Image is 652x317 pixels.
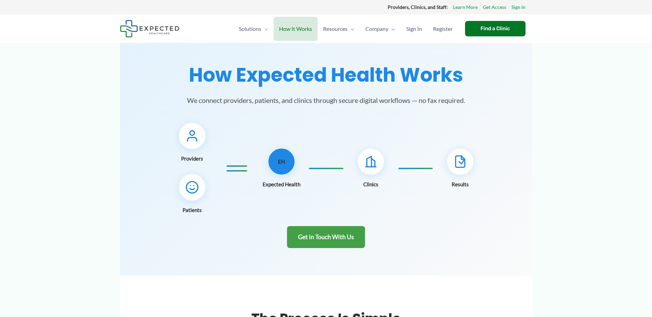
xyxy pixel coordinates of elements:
a: Sign In [401,17,428,41]
span: Expected Health [263,179,300,189]
span: Register [433,17,453,41]
a: How It Works [274,17,318,41]
span: Results [452,179,469,189]
span: Sign In [406,17,422,41]
a: Sign In [511,3,526,12]
a: CompanyMenu Toggle [360,17,401,41]
span: Company [365,17,388,41]
a: SolutionsMenu Toggle [233,17,274,41]
span: Solutions [239,17,261,41]
span: Menu Toggle [261,17,268,41]
a: Find a Clinic [465,21,526,36]
a: Learn More [453,3,478,12]
strong: Providers, Clinics, and Staff: [388,4,448,10]
a: Register [428,17,458,41]
span: Providers [181,154,203,163]
h1: How Expected Health Works [128,63,524,86]
span: Patients [183,205,202,215]
a: Get in Touch With Us [287,226,365,248]
span: Resources [323,17,347,41]
a: Get Access [483,3,506,12]
span: Menu Toggle [388,17,395,41]
nav: Primary Site Navigation [233,17,458,41]
a: ResourcesMenu Toggle [318,17,360,41]
p: We connect providers, patients, and clinics through secure digital workflows — no fax required. [172,95,481,106]
span: How It Works [279,17,312,41]
span: Menu Toggle [347,17,354,41]
span: Clinics [363,179,378,189]
span: EH [278,157,285,166]
img: Expected Healthcare Logo - side, dark font, small [120,20,179,37]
